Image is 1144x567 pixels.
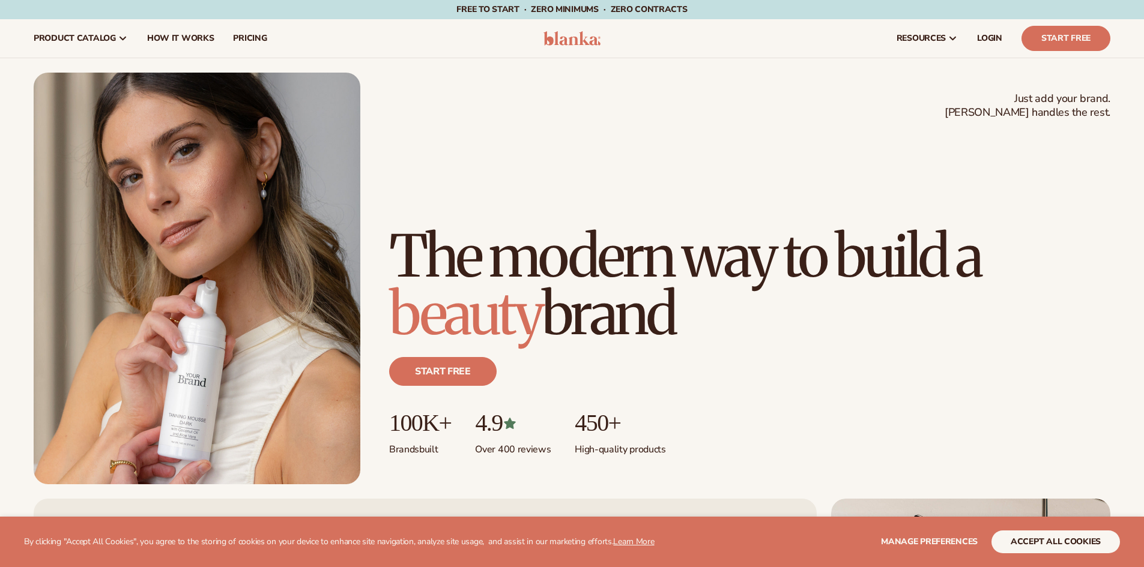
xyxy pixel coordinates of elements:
a: pricing [223,19,276,58]
p: High-quality products [575,436,665,456]
button: Manage preferences [881,530,978,553]
span: Manage preferences [881,536,978,547]
a: Start Free [1021,26,1110,51]
p: 450+ [575,410,665,436]
p: Brands built [389,436,451,456]
h1: The modern way to build a brand [389,227,1110,343]
span: beauty [389,278,542,350]
p: 100K+ [389,410,451,436]
span: pricing [233,34,267,43]
a: resources [887,19,967,58]
p: Over 400 reviews [475,436,551,456]
button: accept all cookies [991,530,1120,553]
p: By clicking "Accept All Cookies", you agree to the storing of cookies on your device to enhance s... [24,537,655,547]
p: 4.9 [475,410,551,436]
a: LOGIN [967,19,1012,58]
span: LOGIN [977,34,1002,43]
span: Free to start · ZERO minimums · ZERO contracts [456,4,687,15]
span: How It Works [147,34,214,43]
a: How It Works [138,19,224,58]
span: product catalog [34,34,116,43]
a: Start free [389,357,497,386]
span: resources [897,34,946,43]
img: Female holding tanning mousse. [34,73,360,484]
a: product catalog [24,19,138,58]
img: logo [543,31,601,46]
a: Learn More [613,536,654,547]
span: Just add your brand. [PERSON_NAME] handles the rest. [945,92,1110,120]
